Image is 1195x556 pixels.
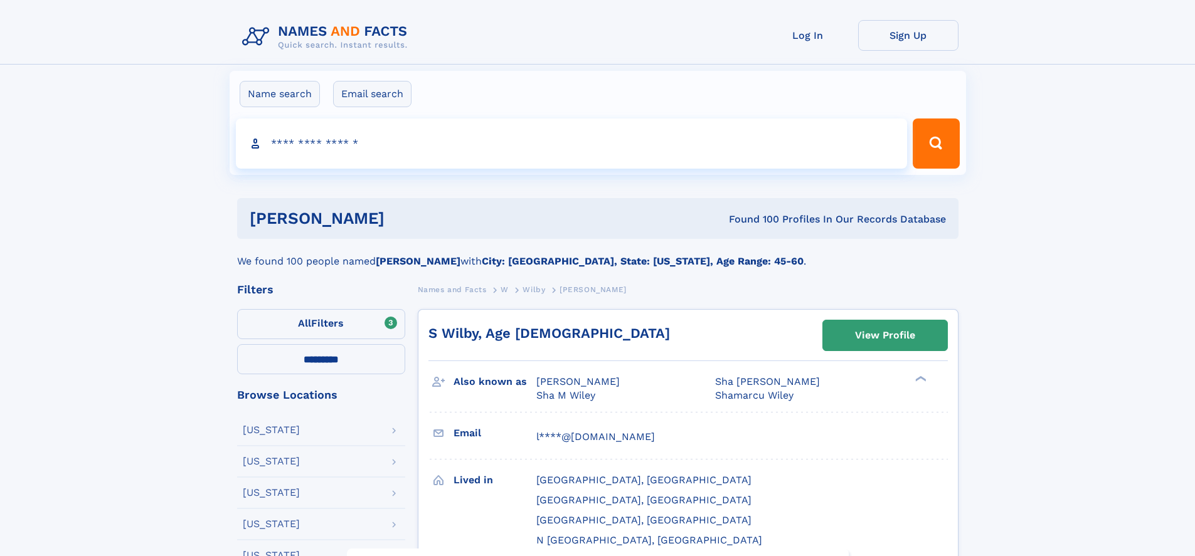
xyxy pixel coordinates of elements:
[376,255,460,267] b: [PERSON_NAME]
[243,488,300,498] div: [US_STATE]
[523,285,545,294] span: Wilby
[536,389,595,401] span: Sha M Wiley
[237,309,405,339] label: Filters
[715,389,794,401] span: Shamarcu Wiley
[758,20,858,51] a: Log In
[237,284,405,295] div: Filters
[243,519,300,529] div: [US_STATE]
[556,212,946,226] div: Found 100 Profiles In Our Records Database
[501,281,509,297] a: W
[237,20,418,54] img: Logo Names and Facts
[418,281,487,297] a: Names and Facts
[454,422,536,444] h3: Email
[237,239,959,269] div: We found 100 people named with .
[454,371,536,392] h3: Also known as
[536,514,752,526] span: [GEOGRAPHIC_DATA], [GEOGRAPHIC_DATA]
[823,320,947,350] a: View Profile
[855,321,915,350] div: View Profile
[913,118,959,169] button: Search Button
[536,474,752,486] span: [GEOGRAPHIC_DATA], [GEOGRAPHIC_DATA]
[243,425,300,435] div: [US_STATE]
[482,255,804,267] b: City: [GEOGRAPHIC_DATA], State: [US_STATE], Age Range: 45-60
[237,389,405,401] div: Browse Locations
[236,118,908,169] input: search input
[428,325,670,341] a: S Wilby, Age [DEMOGRAPHIC_DATA]
[536,375,620,387] span: [PERSON_NAME]
[501,285,509,294] span: W
[560,285,627,294] span: [PERSON_NAME]
[243,456,300,466] div: [US_STATE]
[536,494,752,506] span: [GEOGRAPHIC_DATA], [GEOGRAPHIC_DATA]
[240,81,320,107] label: Name search
[536,534,762,546] span: N [GEOGRAPHIC_DATA], [GEOGRAPHIC_DATA]
[454,469,536,491] h3: Lived in
[250,211,557,226] h1: [PERSON_NAME]
[912,375,927,383] div: ❯
[715,375,820,387] span: Sha [PERSON_NAME]
[523,281,545,297] a: Wilby
[333,81,412,107] label: Email search
[858,20,959,51] a: Sign Up
[298,317,311,329] span: All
